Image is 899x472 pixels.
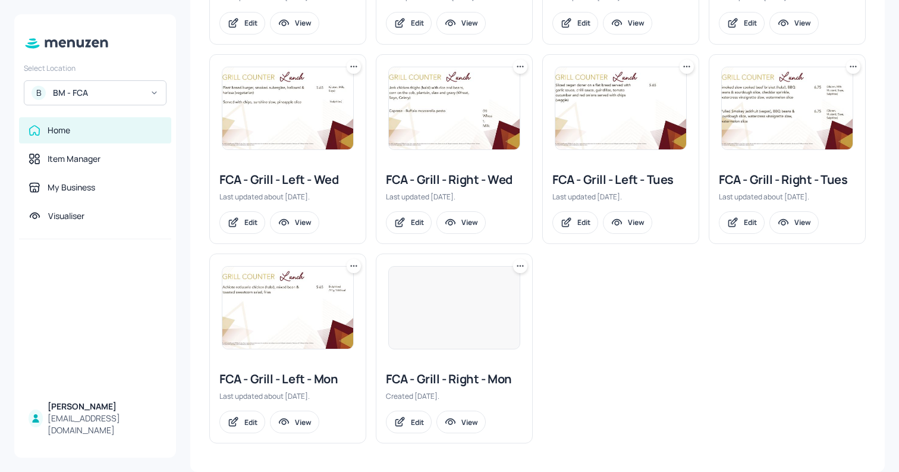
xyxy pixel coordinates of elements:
[386,192,523,202] div: Last updated [DATE].
[794,217,811,227] div: View
[461,417,478,427] div: View
[295,417,312,427] div: View
[222,67,353,149] img: 2025-07-23-1753258673649xia23s8o6se.jpeg
[411,417,424,427] div: Edit
[389,67,520,149] img: 2025-09-17-175810262119437essm589ny.jpeg
[461,217,478,227] div: View
[719,171,856,188] div: FCA - Grill - Right - Tues
[219,171,356,188] div: FCA - Grill - Left - Wed
[32,86,46,100] div: B
[744,18,757,28] div: Edit
[628,18,645,28] div: View
[555,67,686,149] img: 2025-09-30-1759220513927z7gqjba612e.jpeg
[48,210,84,222] div: Visualiser
[577,18,590,28] div: Edit
[386,391,523,401] div: Created [DATE].
[222,267,353,349] img: 2025-06-23-1750666957005eohi13xx1hs.jpeg
[244,18,257,28] div: Edit
[48,153,100,165] div: Item Manager
[719,192,856,202] div: Last updated about [DATE].
[244,217,257,227] div: Edit
[744,217,757,227] div: Edit
[628,217,645,227] div: View
[295,217,312,227] div: View
[552,171,689,188] div: FCA - Grill - Left - Tues
[386,371,523,387] div: FCA - Grill - Right - Mon
[386,171,523,188] div: FCA - Grill - Right - Wed
[48,401,162,412] div: [PERSON_NAME]
[48,412,162,436] div: [EMAIL_ADDRESS][DOMAIN_NAME]
[411,18,424,28] div: Edit
[722,67,853,149] img: 2025-08-19-1755600640947dzm90m7ui6k.jpeg
[244,417,257,427] div: Edit
[53,87,143,99] div: BM - FCA
[552,192,689,202] div: Last updated [DATE].
[219,391,356,401] div: Last updated about [DATE].
[461,18,478,28] div: View
[577,217,590,227] div: Edit
[48,182,95,193] div: My Business
[219,192,356,202] div: Last updated about [DATE].
[219,371,356,387] div: FCA - Grill - Left - Mon
[411,217,424,227] div: Edit
[24,63,166,73] div: Select Location
[794,18,811,28] div: View
[295,18,312,28] div: View
[48,124,70,136] div: Home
